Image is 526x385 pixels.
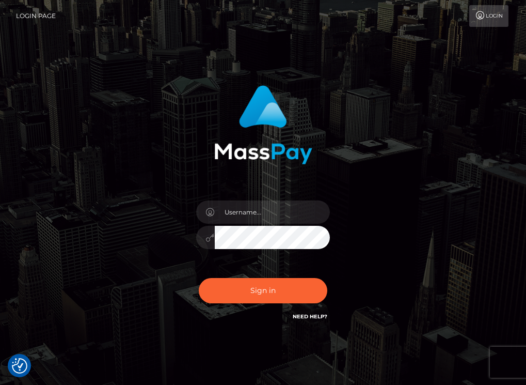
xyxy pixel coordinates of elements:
a: Need Help? [293,313,327,320]
img: Revisit consent button [12,358,27,374]
button: Consent Preferences [12,358,27,374]
input: Username... [215,201,330,224]
button: Sign in [199,278,328,303]
img: MassPay Login [214,85,312,164]
a: Login Page [16,5,56,27]
a: Login [469,5,508,27]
